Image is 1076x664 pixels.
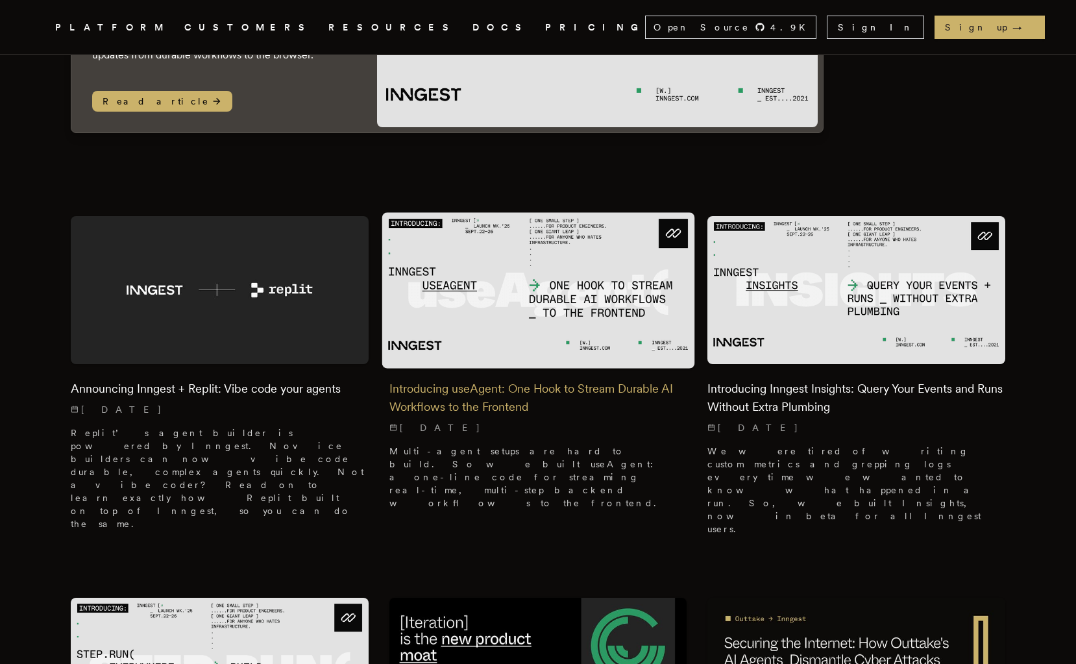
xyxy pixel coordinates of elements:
span: Read article [92,91,232,112]
a: Featured image for Introducing Inngest Insights: Query Your Events and Runs Without Extra Plumbin... [707,216,1005,547]
button: PLATFORM [55,19,169,36]
p: [DATE] [71,403,369,416]
a: DOCS [472,19,530,36]
p: [DATE] [707,421,1005,434]
a: Featured image for Announcing Inngest + Replit: Vibe code your agents blog postAnnouncing Inngest... [71,216,369,541]
h2: Introducing useAgent: One Hook to Stream Durable AI Workflows to the Frontend [389,380,687,416]
span: → [1012,21,1034,34]
a: Featured image for Introducing useAgent: One Hook to Stream Durable AI Workflows to the Frontend ... [389,216,687,521]
a: Sign In [827,16,924,39]
a: CUSTOMERS [184,19,313,36]
p: We were tired of writing custom metrics and grepping logs every time we wanted to know what happe... [707,445,1005,535]
span: 4.9 K [770,21,813,34]
img: Featured image for Announcing Inngest + Replit: Vibe code your agents blog post [71,216,369,365]
img: Featured image for Introducing Inngest Insights: Query Your Events and Runs Without Extra Plumbin... [707,216,1005,365]
h2: Announcing Inngest + Replit: Vibe code your agents [71,380,369,398]
a: PRICING [545,19,645,36]
span: Open Source [654,21,750,34]
p: Replit’s agent builder is powered by Inngest. Novice builders can now vibe code durable, complex ... [71,426,369,530]
h2: Introducing Inngest Insights: Query Your Events and Runs Without Extra Plumbing [707,380,1005,416]
button: RESOURCES [328,19,457,36]
a: Sign up [935,16,1045,39]
img: Featured image for Introducing useAgent: One Hook to Stream Durable AI Workflows to the Frontend ... [382,212,694,368]
p: [DATE] [389,421,687,434]
p: Multi-agent setups are hard to build. So we built useAgent: a one-line code for streaming real-ti... [389,445,687,510]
